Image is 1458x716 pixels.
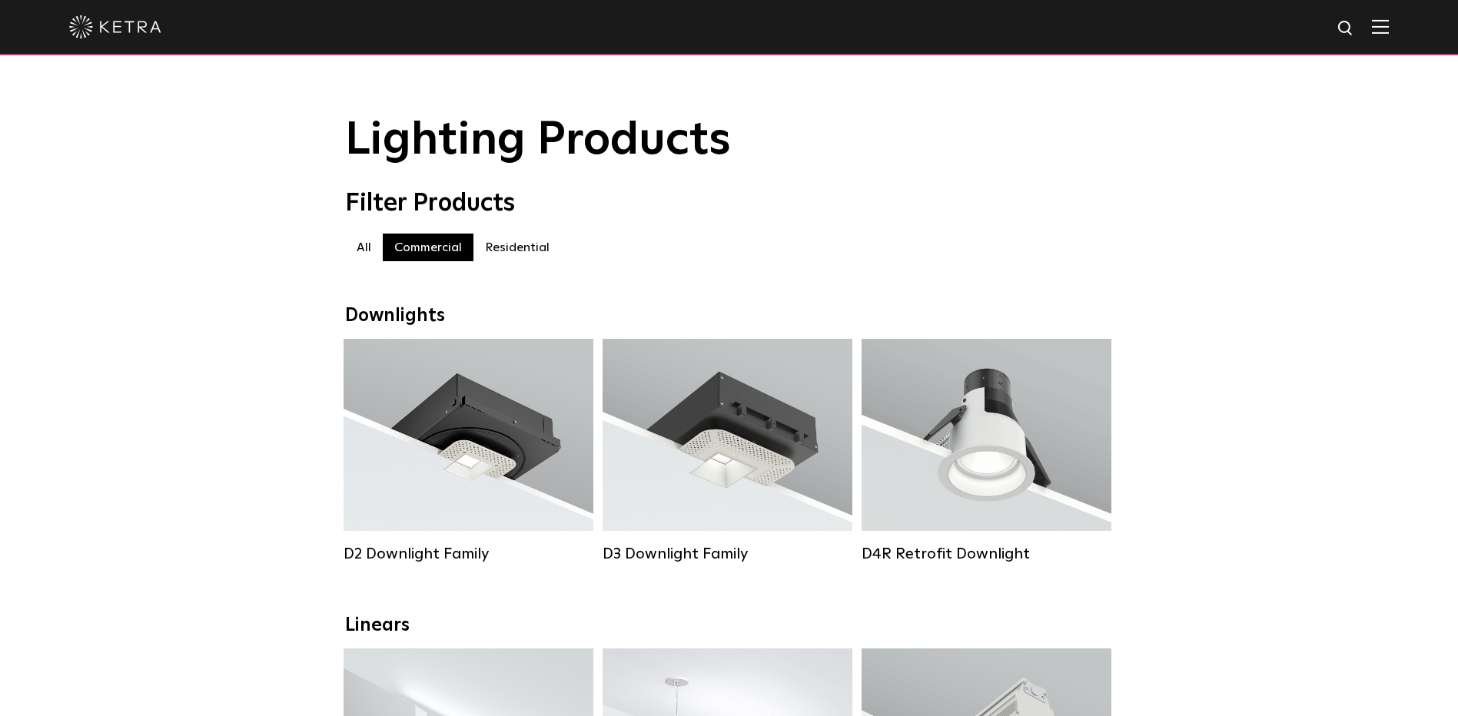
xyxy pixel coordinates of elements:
[1372,19,1389,34] img: Hamburger%20Nav.svg
[1337,19,1356,38] img: search icon
[345,118,731,164] span: Lighting Products
[344,339,593,563] a: D2 Downlight Family Lumen Output:1200Colors:White / Black / Gloss Black / Silver / Bronze / Silve...
[862,545,1111,563] div: D4R Retrofit Downlight
[345,305,1114,327] div: Downlights
[862,339,1111,563] a: D4R Retrofit Downlight Lumen Output:800Colors:White / BlackBeam Angles:15° / 25° / 40° / 60°Watta...
[473,234,561,261] label: Residential
[69,15,161,38] img: ketra-logo-2019-white
[603,545,852,563] div: D3 Downlight Family
[603,339,852,563] a: D3 Downlight Family Lumen Output:700 / 900 / 1100Colors:White / Black / Silver / Bronze / Paintab...
[345,189,1114,218] div: Filter Products
[344,545,593,563] div: D2 Downlight Family
[345,615,1114,637] div: Linears
[345,234,383,261] label: All
[383,234,473,261] label: Commercial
